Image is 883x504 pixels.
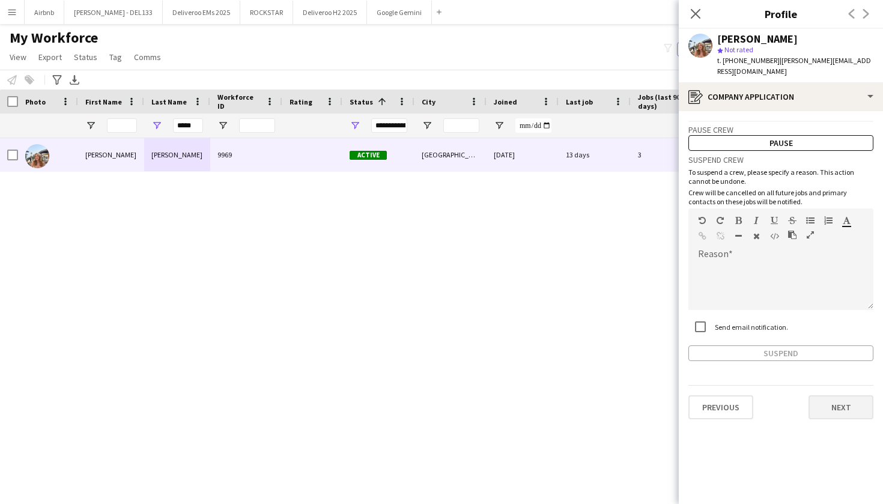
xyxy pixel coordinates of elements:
[716,216,724,225] button: Redo
[688,188,873,206] p: Crew will be cancelled on all future jobs and primary contacts on these jobs will be notified.
[688,154,873,165] h3: Suspend crew
[788,230,797,240] button: Paste as plain text
[217,120,228,131] button: Open Filter Menu
[806,230,815,240] button: Fullscreen
[67,73,82,87] app-action-btn: Export XLSX
[173,118,203,133] input: Last Name Filter Input
[638,93,687,111] span: Jobs (last 90 days)
[824,216,833,225] button: Ordered List
[688,124,873,135] h3: Pause crew
[134,52,161,62] span: Comms
[734,216,742,225] button: Bold
[293,1,367,24] button: Deliveroo H2 2025
[240,1,293,24] button: ROCKSTAR
[712,323,788,332] label: Send email notification.
[788,216,797,225] button: Strikethrough
[688,168,873,186] p: To suspend a crew, please specify a reason. This action cannot be undone.
[85,120,96,131] button: Open Filter Menu
[5,49,31,65] a: View
[698,216,706,225] button: Undo
[494,120,505,131] button: Open Filter Menu
[752,216,760,225] button: Italic
[487,138,559,171] div: [DATE]
[717,56,871,76] span: | [PERSON_NAME][EMAIL_ADDRESS][DOMAIN_NAME]
[107,118,137,133] input: First Name Filter Input
[724,45,753,54] span: Not rated
[151,97,187,106] span: Last Name
[414,138,487,171] div: [GEOGRAPHIC_DATA]
[717,34,798,44] div: [PERSON_NAME]
[631,138,709,171] div: 3
[10,52,26,62] span: View
[422,120,432,131] button: Open Filter Menu
[677,42,737,56] button: Everyone9,800
[239,118,275,133] input: Workforce ID Filter Input
[25,1,64,24] button: Airbnb
[443,118,479,133] input: City Filter Input
[559,138,631,171] div: 13 days
[25,144,49,168] img: Jess Steen
[734,231,742,241] button: Horizontal Line
[64,1,163,24] button: [PERSON_NAME] - DEL133
[688,135,873,151] button: Pause
[10,29,98,47] span: My Workforce
[210,138,282,171] div: 9969
[50,73,64,87] app-action-btn: Advanced filters
[566,97,593,106] span: Last job
[109,52,122,62] span: Tag
[34,49,67,65] a: Export
[25,97,46,106] span: Photo
[78,138,144,171] div: [PERSON_NAME]
[688,395,753,419] button: Previous
[38,52,62,62] span: Export
[151,120,162,131] button: Open Filter Menu
[806,216,815,225] button: Unordered List
[350,97,373,106] span: Status
[679,6,883,22] h3: Profile
[515,118,551,133] input: Joined Filter Input
[85,97,122,106] span: First Name
[717,56,780,65] span: t. [PHONE_NUMBER]
[422,97,435,106] span: City
[350,120,360,131] button: Open Filter Menu
[770,216,778,225] button: Underline
[163,1,240,24] button: Deliveroo EMs 2025
[809,395,873,419] button: Next
[842,216,851,225] button: Text Color
[350,151,387,160] span: Active
[74,52,97,62] span: Status
[494,97,517,106] span: Joined
[770,231,778,241] button: HTML Code
[290,97,312,106] span: Rating
[679,82,883,111] div: Company application
[217,93,261,111] span: Workforce ID
[144,138,210,171] div: [PERSON_NAME]
[129,49,166,65] a: Comms
[105,49,127,65] a: Tag
[367,1,432,24] button: Google Gemini
[752,231,760,241] button: Clear Formatting
[69,49,102,65] a: Status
